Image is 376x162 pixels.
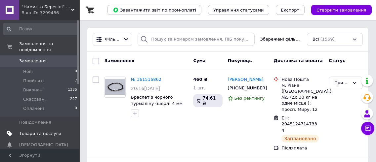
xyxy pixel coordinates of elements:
[3,23,78,35] input: Пошук
[104,77,126,98] a: Фото товару
[105,79,125,95] img: Фото товару
[193,58,205,63] span: Cума
[234,96,265,101] span: Без рейтингу
[75,78,77,84] span: 7
[276,5,305,15] button: Експорт
[131,86,160,91] span: 20:16[DATE]
[70,96,77,102] span: 227
[19,119,51,125] span: Повідомлення
[311,5,372,15] button: Створити замовлення
[228,77,264,83] a: [PERSON_NAME]
[21,4,71,10] span: "Намисто Берегіні" - магазин прикрас з натурального каменю
[23,78,44,84] span: Прийняті
[208,5,269,15] button: Управління статусами
[19,41,79,53] span: Замовлення та повідомлення
[334,80,349,86] div: Прийнято
[75,106,77,112] span: 0
[281,82,323,113] div: м. Рівне ([GEOGRAPHIC_DATA].), №5 (до 30 кг на одне місце ): просп. Миру, 12
[68,87,77,93] span: 1335
[131,95,183,130] a: Браслет з чорного турмаліну (шерл) 4 мм ювелірного огранювання з фурнітурою люкс (золото)
[193,77,207,82] span: 460 ₴
[305,7,372,12] a: Створити замовлення
[281,77,323,82] div: Нова Пошта
[281,115,317,133] span: ЕН: 20451247147334
[273,58,322,63] span: Доставка та оплата
[19,131,61,137] span: Товари та послуги
[320,37,335,42] span: (1569)
[316,8,366,13] span: Створити замовлення
[19,142,68,148] span: [DEMOGRAPHIC_DATA]
[107,5,201,15] button: Завантажити звіт по пром-оплаті
[23,96,46,102] span: Скасовані
[104,58,134,63] span: Замовлення
[23,69,33,75] span: Нові
[213,8,264,13] span: Управління статусами
[75,69,77,75] span: 0
[361,122,374,135] button: Чат з покупцем
[113,7,196,13] span: Завантажити звіт по пром-оплаті
[281,8,300,13] span: Експорт
[228,85,267,90] span: [PHONE_NUMBER]
[281,135,319,143] div: Заплановано
[228,58,252,63] span: Покупець
[281,145,323,151] div: Післяплата
[313,36,319,43] span: Всі
[105,36,120,43] span: Фільтри
[193,94,222,107] div: 74.61 ₴
[23,106,44,112] span: Оплачені
[260,36,301,43] span: Збережені фільтри:
[19,58,47,64] span: Замовлення
[21,10,79,16] div: Ваш ID: 3299486
[23,87,44,93] span: Виконані
[329,58,345,63] span: Статус
[193,85,205,90] span: 1 шт.
[131,77,161,82] a: № 361516862
[138,33,255,46] input: Пошук за номером замовлення, ПІБ покупця, номером телефону, Email, номером накладної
